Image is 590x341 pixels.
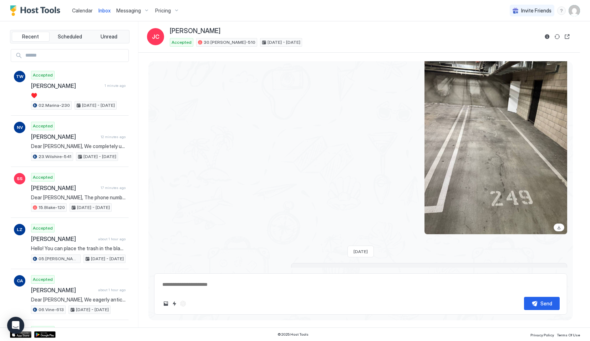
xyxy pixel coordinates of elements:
span: 17 minutes ago [101,185,126,190]
span: [PERSON_NAME] [31,184,98,192]
span: 02.Marina-230 [39,102,70,109]
span: Pricing [155,7,171,14]
span: Recent [22,33,39,40]
span: ♥️ [31,92,126,99]
span: Unread [101,33,117,40]
span: Dear [PERSON_NAME], The phone number listed under your reservation appears to be invalid. Could y... [31,194,126,201]
span: Accepted [33,225,53,231]
span: Accepted [33,276,53,283]
span: Scheduled [58,33,82,40]
a: App Store [10,331,31,338]
button: Sync reservation [553,32,561,41]
span: [DATE] - [DATE] [91,256,124,262]
input: Input Field [22,49,128,62]
span: [DATE] - [DATE] [77,204,110,211]
span: Hello! You can place the trash in the black trash bins located in the corridor. As for the coffee... [31,245,126,252]
a: Terms Of Use [557,331,580,338]
div: Open Intercom Messenger [7,317,24,334]
span: Terms Of Use [557,333,580,337]
span: NV [17,124,23,131]
button: Upload image [162,299,170,308]
span: Accepted [33,327,53,334]
span: Messaging [116,7,141,14]
div: View image [424,44,567,234]
span: [DATE] - [DATE] [268,39,300,46]
div: menu [557,6,566,15]
a: Privacy Policy [530,331,554,338]
button: Unread [90,32,128,42]
a: Google Play Store [34,331,56,338]
span: about 1 hour ago [98,288,126,292]
span: 12 minutes ago [101,135,126,139]
a: Host Tools Logo [10,5,63,16]
span: 30.[PERSON_NAME]-510 [204,39,255,46]
span: LZ [17,226,22,233]
span: [DATE] - [DATE] [83,153,116,160]
span: [DATE] - [DATE] [76,306,109,313]
span: [DATE] - [DATE] [82,102,115,109]
span: CA [17,278,23,284]
button: Recent [12,32,50,42]
button: Open reservation [563,32,571,41]
span: about 1 hour ago [98,237,126,241]
span: JC [152,32,159,41]
button: Quick reply [170,299,179,308]
span: [PERSON_NAME] [31,133,98,140]
a: Calendar [72,7,93,14]
span: © 2025 Host Tools [278,332,309,337]
span: Accepted [33,174,53,180]
span: Accepted [33,72,53,78]
a: Inbox [98,7,111,14]
button: Send [524,297,560,310]
div: Send [540,300,552,307]
div: User profile [569,5,580,16]
span: 06.Vine-613 [39,306,64,313]
span: [PERSON_NAME] [31,287,95,294]
span: Dear [PERSON_NAME], We eagerly anticipate your arrival [DATE] and would appreciate knowing your e... [31,297,126,303]
span: Accepted [172,39,192,46]
span: [DATE] [354,249,368,254]
div: tab-group [10,30,129,43]
span: [PERSON_NAME] [31,235,95,242]
button: Scheduled [51,32,89,42]
span: [PERSON_NAME] [31,82,102,89]
span: 15.Blake-120 [39,204,65,211]
span: Privacy Policy [530,333,554,337]
a: Download [554,224,564,231]
span: TW [16,73,24,80]
span: 05.[PERSON_NAME]-617 [39,256,79,262]
span: Invite Friends [521,7,551,14]
span: SS [17,175,22,182]
span: 23.Wilshire-541 [39,153,71,160]
span: Accepted [33,123,53,129]
span: 1 minute ago [105,83,126,88]
span: [PERSON_NAME] [170,27,220,35]
button: Reservation information [543,32,551,41]
span: Dear [PERSON_NAME], We completely understand your concerns, and we’re truly sorry for the inconve... [31,143,126,149]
